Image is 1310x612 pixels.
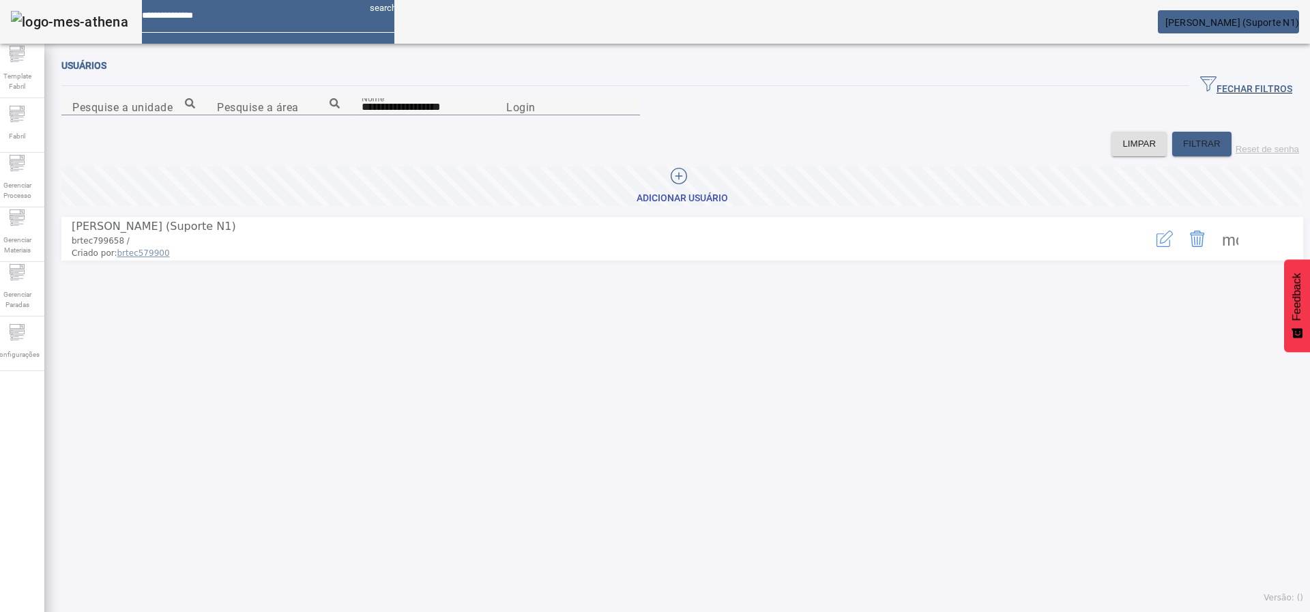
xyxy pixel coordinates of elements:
[1264,593,1303,602] span: Versão: ()
[72,220,236,233] span: [PERSON_NAME] (Suporte N1)
[506,100,536,113] mat-label: Login
[61,166,1303,206] button: Adicionar Usuário
[61,60,106,71] span: Usuários
[1181,222,1214,255] button: Delete
[1122,137,1156,151] span: LIMPAR
[1214,222,1247,255] button: Mais
[72,236,130,246] span: brtec799658 /
[1284,259,1310,352] button: Feedback - Mostrar pesquisa
[1172,132,1232,156] button: FILTRAR
[1165,17,1300,28] span: [PERSON_NAME] (Suporte N1)
[1291,273,1303,321] span: Feedback
[117,248,170,258] span: brtec579900
[1200,76,1292,96] span: FECHAR FILTROS
[1183,137,1221,151] span: FILTRAR
[217,100,299,113] mat-label: Pesquise a área
[1236,144,1299,154] label: Reset de senha
[637,192,728,205] div: Adicionar Usuário
[217,99,340,115] input: Number
[1232,132,1303,156] button: Reset de senha
[362,93,384,102] mat-label: Nome
[1189,74,1303,98] button: FECHAR FILTROS
[72,247,1095,259] span: Criado por:
[72,99,195,115] input: Number
[1111,132,1167,156] button: LIMPAR
[5,127,29,145] span: Fabril
[72,100,173,113] mat-label: Pesquise a unidade
[11,11,128,33] img: logo-mes-athena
